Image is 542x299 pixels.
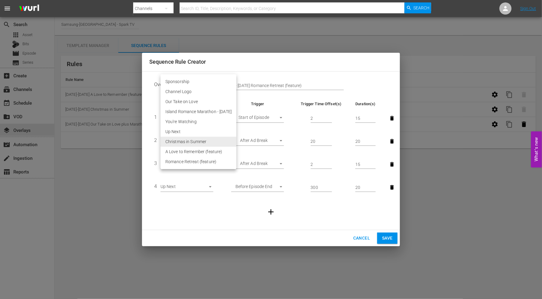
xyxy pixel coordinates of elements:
[161,157,236,167] li: Romance Retreat (feature)
[161,127,236,137] li: Up Next
[161,137,236,147] li: Christmas in Summer
[15,2,44,16] img: ans4CAIJ8jUAAAAAAAAAAAAAAAAAAAAAAAAgQb4GAAAAAAAAAAAAAAAAAAAAAAAAJMjXAAAAAAAAAAAAAAAAAAAAAAAAgAT5G...
[520,6,536,11] a: Sign Out
[161,117,236,127] li: You're Watching
[4,5,11,12] span: menu
[161,147,236,157] li: A Love to Remember (feature)
[161,87,236,97] li: Channel Logo
[161,107,236,117] li: Island Romance Marathon - [DATE]
[161,77,236,87] li: Sponsorship
[161,97,236,107] li: Our Take on Love
[531,132,542,168] button: Open Feedback Widget
[414,2,430,13] span: Search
